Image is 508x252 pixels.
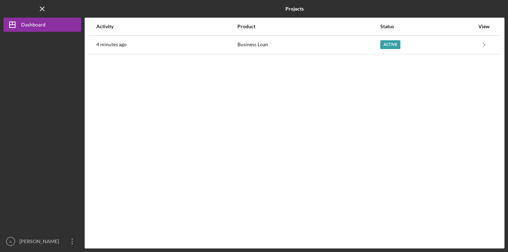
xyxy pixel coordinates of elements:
[237,24,380,29] div: Product
[96,24,237,29] div: Activity
[96,42,127,47] time: 2025-09-03 16:45
[4,234,81,248] button: JL[PERSON_NAME]
[285,6,304,12] b: Projects
[21,18,46,34] div: Dashboard
[9,240,13,244] text: JL
[4,18,81,32] button: Dashboard
[380,40,400,49] div: Active
[380,24,474,29] div: Status
[18,234,64,250] div: [PERSON_NAME]
[237,36,380,54] div: Business Loan
[475,24,493,29] div: View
